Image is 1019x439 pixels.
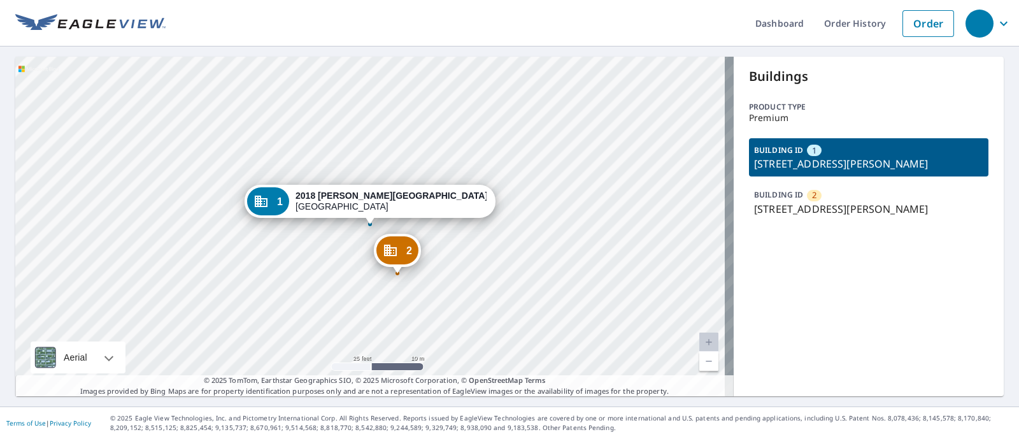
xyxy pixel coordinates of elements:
[525,375,546,385] a: Terms
[749,67,988,86] p: Buildings
[204,375,546,386] span: © 2025 TomTom, Earthstar Geographics SIO, © 2025 Microsoft Corporation, ©
[110,414,1013,433] p: © 2025 Eagle View Technologies, Inc. and Pictometry International Corp. All Rights Reserved. Repo...
[60,342,91,373] div: Aerial
[754,156,983,171] p: [STREET_ADDRESS][PERSON_NAME]
[374,234,421,273] div: Dropped pin, building 2, Commercial property, 2020 Covington Ave Simi Valley, CA 93065
[15,375,734,396] p: Images provided by Bing Maps are for property identification purposes only and are not a represen...
[296,191,488,201] strong: 2018 [PERSON_NAME][GEOGRAPHIC_DATA]
[812,189,816,201] span: 2
[754,145,803,155] p: BUILDING ID
[749,101,988,113] p: Product type
[245,185,495,224] div: Dropped pin, building 1, Commercial property, 2018 Covington Ave Simi Valley, CA 93065
[699,333,718,352] a: Current Level 20, Zoom In Disabled
[902,10,954,37] a: Order
[277,197,283,206] span: 1
[6,419,91,427] p: |
[50,419,91,428] a: Privacy Policy
[812,145,816,157] span: 1
[699,352,718,371] a: Current Level 20, Zoom Out
[406,246,412,255] span: 2
[754,201,983,217] p: [STREET_ADDRESS][PERSON_NAME]
[6,419,46,428] a: Terms of Use
[749,113,988,123] p: Premium
[469,375,522,385] a: OpenStreetMap
[15,14,166,33] img: EV Logo
[31,342,125,373] div: Aerial
[296,191,487,212] div: [GEOGRAPHIC_DATA]
[754,189,803,200] p: BUILDING ID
